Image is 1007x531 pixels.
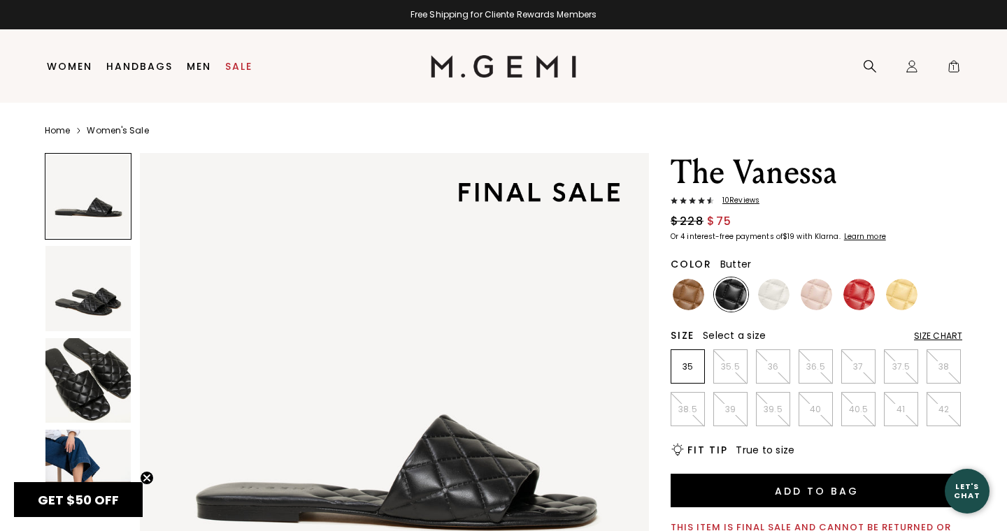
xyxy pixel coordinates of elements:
[843,279,875,310] img: Lipstick
[38,491,119,509] span: GET $50 OFF
[671,259,712,270] h2: Color
[927,361,960,372] p: 38
[714,196,759,205] span: 10 Review s
[758,279,790,310] img: Ivory
[437,161,641,223] img: final sale tag
[671,404,704,415] p: 38.5
[945,482,990,500] div: Let's Chat
[671,153,962,192] h1: The Vanessa
[87,125,148,136] a: Women's Sale
[703,328,766,342] span: Select a size
[757,404,790,415] p: 39.5
[431,55,577,78] img: M.Gemi
[45,246,131,331] img: The Vanessa
[842,361,875,372] p: 37
[914,330,962,342] div: Size Chart
[885,361,917,372] p: 37.5
[45,338,131,423] img: The Vanessa
[927,404,960,415] p: 42
[673,279,704,310] img: Tan
[671,231,783,242] klarna-placement-style-body: Or 4 interest-free payments of
[886,279,917,310] img: Butter
[715,279,747,310] img: Black
[225,61,252,72] a: Sale
[844,231,886,242] klarna-placement-style-cta: Learn more
[799,404,832,415] p: 40
[843,233,886,241] a: Learn more
[47,61,92,72] a: Women
[187,61,211,72] a: Men
[947,62,961,76] span: 1
[707,213,732,230] span: $75
[736,443,794,457] span: True to size
[671,196,962,208] a: 10Reviews
[714,404,747,415] p: 39
[106,61,173,72] a: Handbags
[783,231,794,242] klarna-placement-style-amount: $19
[45,430,131,515] img: The Vanessa
[687,444,727,456] h2: Fit Tip
[140,471,154,485] button: Close teaser
[757,361,790,372] p: 36
[671,361,704,372] p: 35
[797,231,842,242] klarna-placement-style-body: with Klarna
[842,404,875,415] p: 40.5
[720,257,752,271] span: Butter
[14,482,143,517] div: GET $50 OFFClose teaser
[801,279,832,310] img: Ballerina Pink
[799,361,832,372] p: 36.5
[671,213,704,230] span: $228
[45,125,70,136] a: Home
[671,474,962,507] button: Add to Bag
[885,404,917,415] p: 41
[671,330,694,341] h2: Size
[714,361,747,372] p: 35.5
